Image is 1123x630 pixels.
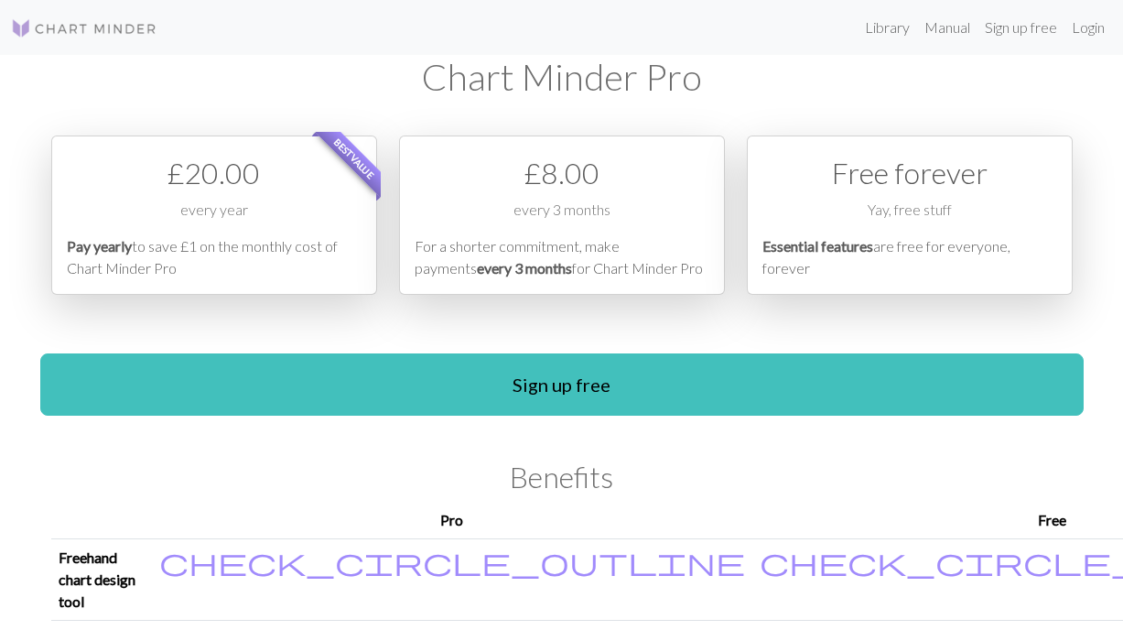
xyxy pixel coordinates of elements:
span: check_circle_outline [159,544,745,579]
div: every 3 months [415,199,709,235]
em: Essential features [762,237,873,255]
a: Sign up free [40,353,1084,416]
em: every 3 months [477,259,572,277]
span: Best value [315,120,393,198]
div: Payment option 2 [399,136,725,295]
div: Free option [747,136,1073,295]
div: Payment option 1 [51,136,377,295]
p: For a shorter commitment, make payments for Chart Minder Pro [415,235,709,279]
h1: Chart Minder Pro [51,55,1073,99]
h2: Benefits [51,460,1073,494]
p: Freehand chart design tool [59,547,145,613]
div: Free forever [762,151,1057,195]
p: to save £1 on the monthly cost of Chart Minder Pro [67,235,362,279]
em: Pay yearly [67,237,132,255]
a: Manual [917,9,977,46]
a: Sign up free [977,9,1064,46]
div: £ 8.00 [415,151,709,195]
div: £ 20.00 [67,151,362,195]
i: Included [159,547,745,576]
a: Library [858,9,917,46]
a: Login [1064,9,1112,46]
p: are free for everyone, forever [762,235,1057,279]
div: Yay, free stuff [762,199,1057,235]
img: Logo [11,17,157,39]
th: Pro [152,502,752,539]
div: every year [67,199,362,235]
